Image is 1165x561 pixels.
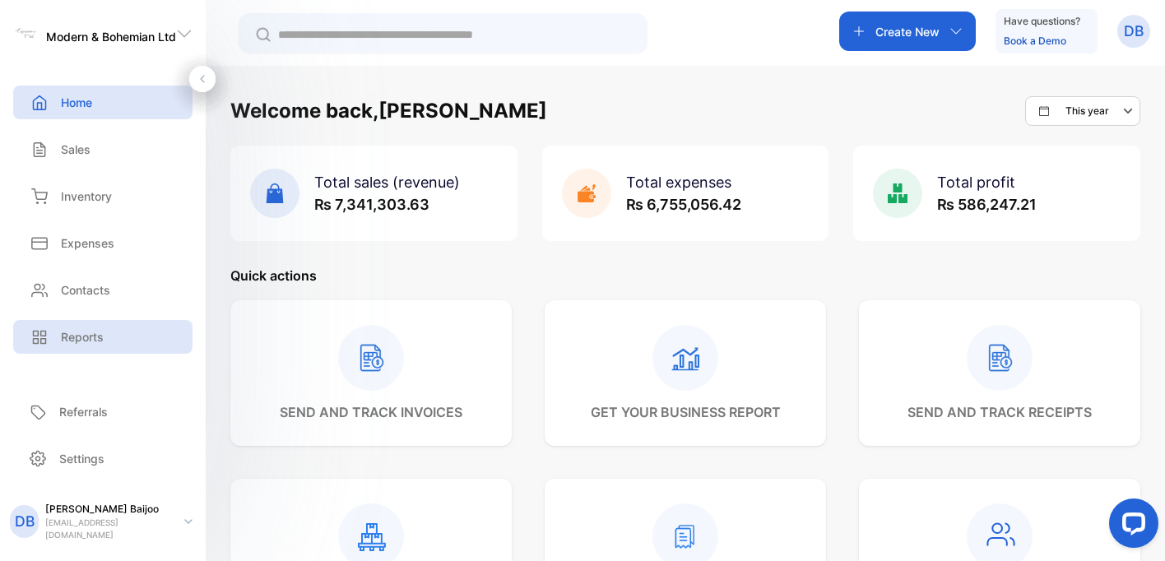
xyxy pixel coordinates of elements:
[280,402,462,422] p: send and track invoices
[314,196,429,213] span: ₨ 7,341,303.63
[1117,12,1150,51] button: DB
[1096,492,1165,561] iframe: LiveChat chat widget
[839,12,976,51] button: Create New
[61,94,92,111] p: Home
[61,141,91,158] p: Sales
[45,502,171,517] p: [PERSON_NAME] Baijoo
[907,402,1092,422] p: send and track receipts
[875,23,940,40] p: Create New
[1124,21,1144,42] p: DB
[937,196,1037,213] span: ₨ 586,247.21
[15,511,35,532] p: DB
[626,196,741,213] span: ₨ 6,755,056.42
[1065,104,1109,118] p: This year
[937,174,1015,191] span: Total profit
[1004,35,1066,47] a: Book a Demo
[45,517,171,541] p: [EMAIL_ADDRESS][DOMAIN_NAME]
[61,234,114,252] p: Expenses
[230,266,1140,285] p: Quick actions
[1004,13,1080,30] p: Have questions?
[46,28,176,45] p: Modern & Bohemian Ltd
[59,450,104,467] p: Settings
[1025,96,1140,126] button: This year
[626,174,731,191] span: Total expenses
[61,188,112,205] p: Inventory
[61,328,104,345] p: Reports
[591,402,781,422] p: get your business report
[314,174,460,191] span: Total sales (revenue)
[59,403,108,420] p: Referrals
[61,281,110,299] p: Contacts
[230,96,547,126] h1: Welcome back, [PERSON_NAME]
[13,21,38,46] img: logo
